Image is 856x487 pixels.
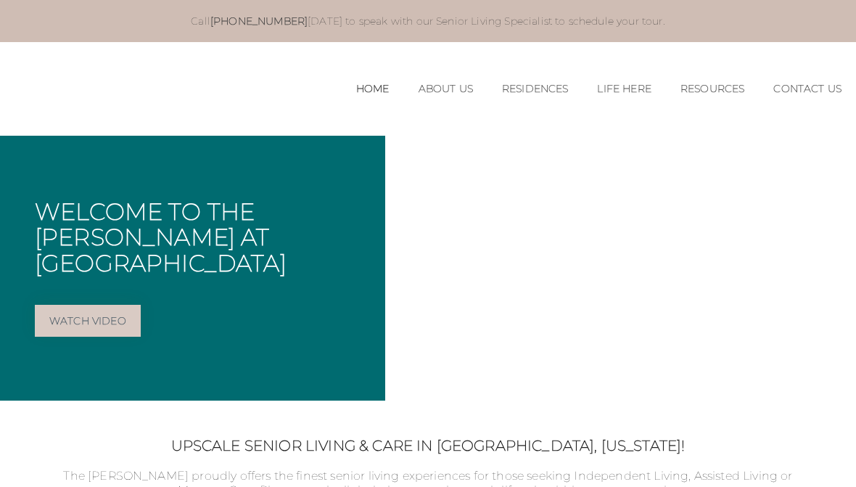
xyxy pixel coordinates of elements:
[773,83,841,95] a: Contact Us
[680,83,744,95] a: Resources
[502,83,569,95] a: Residences
[35,199,374,276] h1: Welcome to The [PERSON_NAME] at [GEOGRAPHIC_DATA]
[210,15,308,28] a: [PHONE_NUMBER]
[356,83,390,95] a: Home
[419,83,473,95] a: About Us
[597,83,651,95] a: Life Here
[35,305,141,337] a: Watch Video
[43,437,813,454] h2: Upscale Senior Living & Care in [GEOGRAPHIC_DATA], [US_STATE]!
[57,15,799,28] p: Call [DATE] to speak with our Senior Living Specialist to schedule your tour.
